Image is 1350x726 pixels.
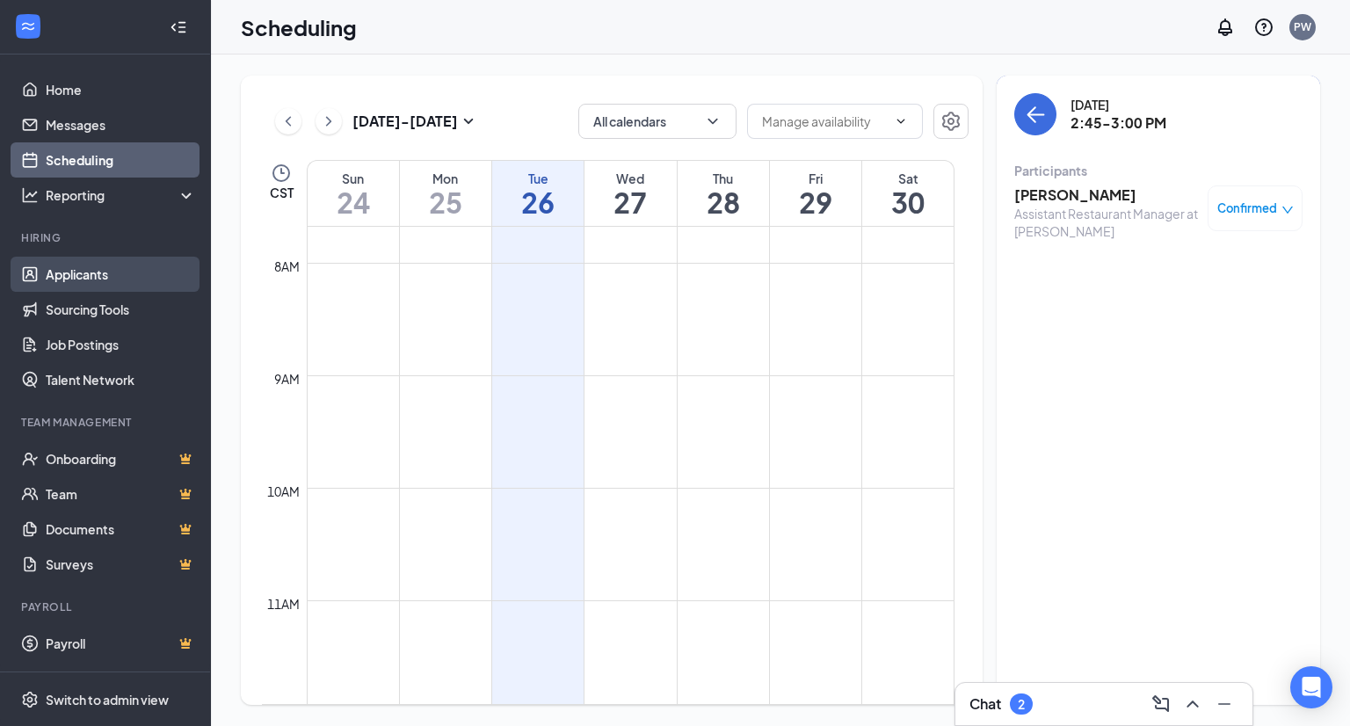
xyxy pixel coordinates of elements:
[492,170,584,187] div: Tue
[320,111,337,132] svg: ChevronRight
[46,476,196,512] a: TeamCrown
[46,72,196,107] a: Home
[46,512,196,547] a: DocumentsCrown
[46,186,197,204] div: Reporting
[21,186,39,204] svg: Analysis
[1294,19,1311,34] div: PW
[578,104,737,139] button: All calendarsChevronDown
[21,599,192,614] div: Payroll
[1214,693,1235,715] svg: Minimize
[46,547,196,582] a: SurveysCrown
[275,108,301,134] button: ChevronLeft
[1182,693,1203,715] svg: ChevronUp
[241,12,357,42] h1: Scheduling
[308,161,399,226] a: August 24, 2025
[1014,93,1056,135] button: back-button
[46,691,169,708] div: Switch to admin view
[21,230,192,245] div: Hiring
[46,107,196,142] a: Messages
[316,108,342,134] button: ChevronRight
[270,184,294,201] span: CST
[1290,666,1332,708] div: Open Intercom Messenger
[584,187,676,217] h1: 27
[862,170,954,187] div: Sat
[21,691,39,708] svg: Settings
[933,104,969,139] button: Settings
[46,142,196,178] a: Scheduling
[46,626,196,661] a: PayrollCrown
[940,111,962,132] svg: Settings
[1025,104,1046,125] svg: ArrowLeft
[584,161,676,226] a: August 27, 2025
[862,161,954,226] a: August 30, 2025
[894,114,908,128] svg: ChevronDown
[1281,204,1294,216] span: down
[46,441,196,476] a: OnboardingCrown
[1210,690,1238,718] button: Minimize
[170,18,187,36] svg: Collapse
[770,187,861,217] h1: 29
[271,163,292,184] svg: Clock
[1071,113,1166,133] h3: 2:45-3:00 PM
[400,187,491,217] h1: 25
[264,482,303,501] div: 10am
[46,257,196,292] a: Applicants
[704,113,722,130] svg: ChevronDown
[969,694,1001,714] h3: Chat
[46,292,196,327] a: Sourcing Tools
[678,170,769,187] div: Thu
[46,362,196,397] a: Talent Network
[308,170,399,187] div: Sun
[352,112,458,131] h3: [DATE] - [DATE]
[492,161,584,226] a: August 26, 2025
[1215,17,1236,38] svg: Notifications
[1179,690,1207,718] button: ChevronUp
[1217,200,1277,217] span: Confirmed
[678,187,769,217] h1: 28
[678,161,769,226] a: August 28, 2025
[1071,96,1166,113] div: [DATE]
[492,187,584,217] h1: 26
[400,161,491,226] a: August 25, 2025
[46,327,196,362] a: Job Postings
[1253,17,1274,38] svg: QuestionInfo
[1150,693,1172,715] svg: ComposeMessage
[584,170,676,187] div: Wed
[1014,162,1303,179] div: Participants
[19,18,37,35] svg: WorkstreamLogo
[279,111,297,132] svg: ChevronLeft
[762,112,887,131] input: Manage availability
[1018,697,1025,712] div: 2
[1014,185,1199,205] h3: [PERSON_NAME]
[264,594,303,613] div: 11am
[308,187,399,217] h1: 24
[770,161,861,226] a: August 29, 2025
[21,415,192,430] div: Team Management
[400,170,491,187] div: Mon
[458,111,479,132] svg: SmallChevronDown
[862,187,954,217] h1: 30
[271,369,303,388] div: 9am
[1014,205,1199,240] div: Assistant Restaurant Manager at [PERSON_NAME]
[770,170,861,187] div: Fri
[1147,690,1175,718] button: ComposeMessage
[271,257,303,276] div: 8am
